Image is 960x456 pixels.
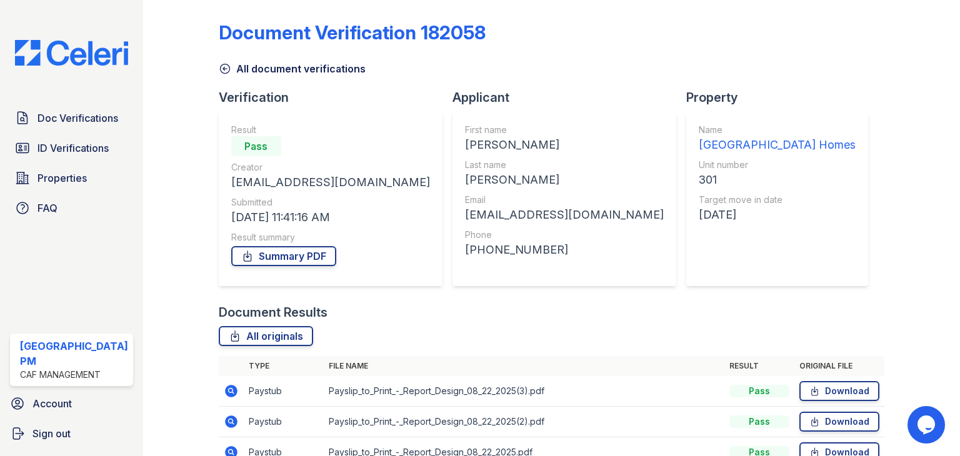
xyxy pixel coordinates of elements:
div: Result summary [231,231,430,244]
div: [DATE] 11:41:16 AM [231,209,430,226]
div: Pass [729,385,789,397]
a: Name [GEOGRAPHIC_DATA] Homes [699,124,856,154]
div: [PERSON_NAME] [465,136,664,154]
div: Pass [729,415,789,428]
div: [EMAIL_ADDRESS][DOMAIN_NAME] [465,206,664,224]
div: [GEOGRAPHIC_DATA] Homes [699,136,856,154]
div: Document Verification 182058 [219,21,486,44]
div: Phone [465,229,664,241]
td: Paystub [244,407,324,437]
a: ID Verifications [10,136,133,161]
div: Last name [465,159,664,171]
th: Result [724,356,794,376]
a: Account [5,391,138,416]
div: Pass [231,136,281,156]
div: [PERSON_NAME] [465,171,664,189]
div: [EMAIL_ADDRESS][DOMAIN_NAME] [231,174,430,191]
td: Paystub [244,376,324,407]
div: 301 [699,171,856,189]
a: Doc Verifications [10,106,133,131]
div: Applicant [452,89,686,106]
div: Creator [231,161,430,174]
div: Submitted [231,196,430,209]
div: Target move in date [699,194,856,206]
div: [DATE] [699,206,856,224]
div: [PHONE_NUMBER] [465,241,664,259]
div: Name [699,124,856,136]
th: Type [244,356,324,376]
span: Doc Verifications [37,111,118,126]
div: Result [231,124,430,136]
a: Summary PDF [231,246,336,266]
span: FAQ [37,201,57,216]
iframe: chat widget [907,406,947,444]
span: Account [32,396,72,411]
span: ID Verifications [37,141,109,156]
a: Sign out [5,421,138,446]
div: CAF Management [20,369,128,381]
div: Unit number [699,159,856,171]
div: Document Results [219,304,327,321]
div: Email [465,194,664,206]
span: Sign out [32,426,71,441]
th: Original file [794,356,884,376]
th: File name [324,356,724,376]
a: FAQ [10,196,133,221]
td: Payslip_to_Print_-_Report_Design_08_22_2025(2).pdf [324,407,724,437]
div: First name [465,124,664,136]
td: Payslip_to_Print_-_Report_Design_08_22_2025(3).pdf [324,376,724,407]
a: Download [799,381,879,401]
a: Properties [10,166,133,191]
img: CE_Logo_Blue-a8612792a0a2168367f1c8372b55b34899dd931a85d93a1a3d3e32e68fde9ad4.png [5,40,138,66]
a: Download [799,412,879,432]
div: [GEOGRAPHIC_DATA] PM [20,339,128,369]
a: All originals [219,326,313,346]
a: All document verifications [219,61,366,76]
div: Property [686,89,878,106]
span: Properties [37,171,87,186]
div: Verification [219,89,452,106]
